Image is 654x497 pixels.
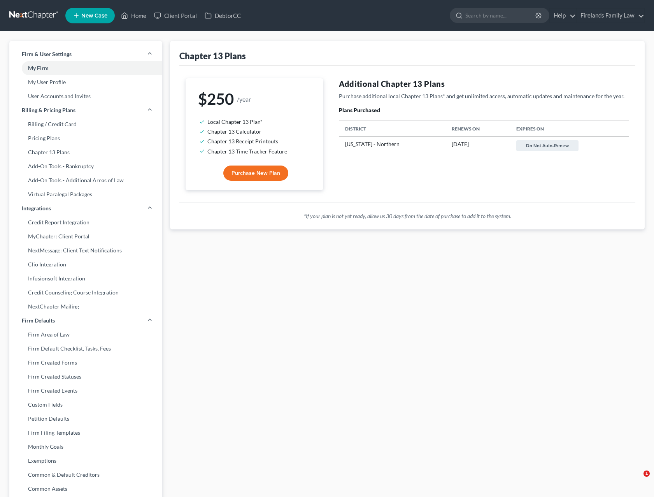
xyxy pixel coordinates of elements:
span: Firm Defaults [22,317,55,324]
a: Home [117,9,150,23]
h1: $250 [198,91,310,108]
button: Do not auto-renew [516,140,579,151]
a: Firm & User Settings [9,47,162,61]
a: Add-On Tools - Additional Areas of Law [9,173,162,187]
a: NextMessage: Client Text Notifications [9,243,162,257]
p: Plans Purchased [339,106,629,114]
span: Purchase New Plan [231,170,280,176]
a: Firm Created Forms [9,356,162,370]
a: Credit Counseling Course Integration [9,286,162,300]
div: [DATE] [452,140,504,148]
h4: Additional Chapter 13 Plans [339,78,629,89]
a: My User Profile [9,75,162,89]
a: Firm Area of Law [9,328,162,342]
li: Chapter 13 Receipt Printouts [207,136,307,146]
li: Local Chapter 13 Plan* [207,117,307,127]
a: Billing & Pricing Plans [9,103,162,117]
a: Chapter 13 Plans [9,145,162,159]
a: Credit Report Integration [9,215,162,229]
a: Add-On Tools - Bankruptcy [9,159,162,173]
a: Infusionsoft Integration [9,271,162,286]
a: My Firm [9,61,162,75]
th: Renews On [445,121,510,137]
span: Firm & User Settings [22,50,72,58]
span: Integrations [22,204,51,212]
p: Purchase additional local Chapter 13 Plans* and get unlimited access, automatic updates and maint... [339,92,629,100]
div: Chapter 13 Plans [179,50,246,62]
span: 1 [643,471,650,477]
span: Billing & Pricing Plans [22,106,75,114]
a: Monthly Goals [9,440,162,454]
a: Firm Filing Templates [9,426,162,440]
a: Firm Defaults [9,314,162,328]
p: *If your plan is not yet ready, allow us 30 days from the date of purchase to add it to the system. [186,212,629,220]
th: District [339,121,445,137]
a: Firm Created Statuses [9,370,162,384]
li: Chapter 13 Calculator [207,127,307,136]
li: Chapter 13 Time Tracker Feature [207,146,307,156]
a: Firelands Family Law [577,9,644,23]
a: Billing / Credit Card [9,117,162,131]
a: Client Portal [150,9,201,23]
a: User Accounts and Invites [9,89,162,103]
small: /year [237,96,251,102]
a: Common & Default Creditors [9,468,162,482]
a: Custom Fields [9,398,162,412]
a: Firm Created Events [9,384,162,398]
a: Firm Default Checklist, Tasks, Fees [9,342,162,356]
a: Help [550,9,576,23]
a: Common Assets [9,482,162,496]
a: MyChapter: Client Portal [9,229,162,243]
iframe: Intercom live chat [628,471,646,489]
a: Virtual Paralegal Packages [9,187,162,201]
a: Integrations [9,201,162,215]
th: Expires On [510,121,629,137]
a: Clio Integration [9,257,162,271]
input: Search by name... [465,8,537,23]
a: Exemptions [9,454,162,468]
button: Purchase New Plan [223,166,288,181]
a: Petition Defaults [9,412,162,426]
span: New Case [81,13,107,19]
td: [US_STATE] - Northern [339,137,445,155]
a: NextChapter Mailing [9,300,162,314]
a: Pricing Plans [9,131,162,145]
a: DebtorCC [201,9,245,23]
